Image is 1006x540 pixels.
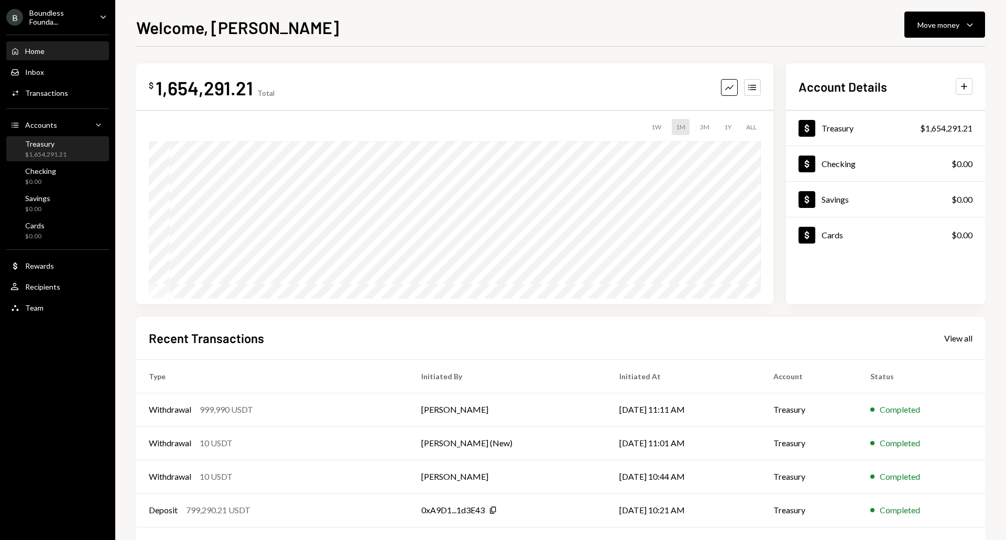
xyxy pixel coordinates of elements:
[149,403,191,416] div: Withdrawal
[761,359,858,393] th: Account
[6,83,109,102] a: Transactions
[720,119,736,135] div: 1Y
[200,403,253,416] div: 999,990 USDT
[880,437,920,449] div: Completed
[25,89,68,97] div: Transactions
[696,119,714,135] div: 3M
[822,159,856,169] div: Checking
[25,194,50,203] div: Savings
[761,493,858,527] td: Treasury
[6,277,109,296] a: Recipients
[25,205,50,214] div: $0.00
[607,493,761,527] td: [DATE] 10:21 AM
[952,229,972,241] div: $0.00
[6,298,109,317] a: Team
[409,460,606,493] td: [PERSON_NAME]
[149,329,264,347] h2: Recent Transactions
[880,504,920,516] div: Completed
[761,393,858,426] td: Treasury
[761,460,858,493] td: Treasury
[607,460,761,493] td: [DATE] 10:44 AM
[25,47,45,56] div: Home
[880,470,920,483] div: Completed
[409,393,606,426] td: [PERSON_NAME]
[25,232,45,241] div: $0.00
[186,504,250,516] div: 799,290.21 USDT
[25,221,45,230] div: Cards
[920,122,972,135] div: $1,654,291.21
[156,76,253,100] div: 1,654,291.21
[761,426,858,460] td: Treasury
[742,119,761,135] div: ALL
[786,146,985,181] a: Checking$0.00
[6,191,109,216] a: Savings$0.00
[6,163,109,189] a: Checking$0.00
[257,89,275,97] div: Total
[858,359,985,393] th: Status
[6,136,109,161] a: Treasury$1,654,291.21
[607,426,761,460] td: [DATE] 11:01 AM
[136,359,409,393] th: Type
[6,62,109,81] a: Inbox
[136,17,339,38] h1: Welcome, [PERSON_NAME]
[6,41,109,60] a: Home
[29,8,91,26] div: Boundless Founda...
[822,194,849,204] div: Savings
[822,123,854,133] div: Treasury
[25,261,54,270] div: Rewards
[607,359,761,393] th: Initiated At
[647,119,665,135] div: 1W
[421,504,485,516] div: 0xA9D1...1d3E43
[952,193,972,206] div: $0.00
[6,256,109,275] a: Rewards
[607,393,761,426] td: [DATE] 11:11 AM
[880,403,920,416] div: Completed
[149,80,154,91] div: $
[904,12,985,38] button: Move money
[200,437,233,449] div: 10 USDT
[786,111,985,146] a: Treasury$1,654,291.21
[149,504,178,516] div: Deposit
[409,359,606,393] th: Initiated By
[6,9,23,26] div: B
[6,218,109,243] a: Cards$0.00
[917,19,959,30] div: Move money
[25,139,67,148] div: Treasury
[786,182,985,217] a: Savings$0.00
[25,282,60,291] div: Recipients
[25,68,44,76] div: Inbox
[952,158,972,170] div: $0.00
[822,230,843,240] div: Cards
[25,167,56,175] div: Checking
[149,437,191,449] div: Withdrawal
[409,426,606,460] td: [PERSON_NAME] (New)
[672,119,690,135] div: 1M
[6,115,109,134] a: Accounts
[25,150,67,159] div: $1,654,291.21
[944,333,972,344] div: View all
[149,470,191,483] div: Withdrawal
[200,470,233,483] div: 10 USDT
[25,303,43,312] div: Team
[799,78,887,95] h2: Account Details
[944,332,972,344] a: View all
[25,120,57,129] div: Accounts
[786,217,985,252] a: Cards$0.00
[25,178,56,186] div: $0.00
